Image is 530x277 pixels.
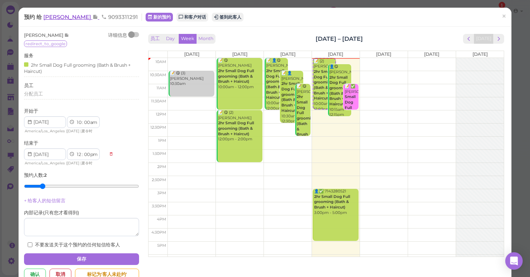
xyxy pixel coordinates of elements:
input: 不要发送关于这个预约的任何短信给客人 [28,242,32,247]
div: | | [24,160,105,167]
button: next [493,34,505,44]
div: | | [24,128,105,134]
a: + 给客人的短信留言 [24,198,66,203]
span: 12pm [156,112,166,117]
label: 不要发送关于这个预约的任何短信给客人 [28,242,120,248]
span: 记录 [92,13,99,20]
span: redirect_to_google [24,40,67,47]
a: 和客户对话 [177,13,208,22]
label: 服务 [24,52,33,59]
span: 夏令时 [82,161,92,165]
div: 📝 (2) [PERSON_NAME] 10:00am - 12:00pm [313,59,335,112]
label: 员工 [24,82,33,89]
button: Month [196,34,215,44]
div: 👤😋 [PERSON_NAME] 10:15am - 12:15pm [329,64,351,118]
h2: [DATE] – [DATE] [316,35,363,43]
button: prev [463,34,474,44]
span: 记录 [64,32,69,38]
button: Day [162,34,179,44]
span: 2:30pm [152,177,166,182]
label: 内部记录 ( 只有您才看得到 ) [24,210,79,216]
span: [PERSON_NAME] [24,32,64,38]
span: [DATE] [184,51,199,57]
span: 5:30pm [152,256,166,261]
label: 预约人数 : [24,172,47,179]
span: 10am [155,59,166,64]
div: 👤✅ 7143280521 3:00pm - 5:00pm [314,189,359,215]
button: Week [179,34,197,44]
span: 9093311291 [101,13,138,20]
span: [DATE] [67,161,79,165]
b: 2hr Small Dog Full grooming (Bath & Brush + Haircut) [297,94,316,147]
b: 2hr Small Dog Full grooming (Bath & Brush + Haircut) [314,194,350,210]
span: × [502,11,506,22]
b: Small Dog Full Bath (under 15 pounds) [345,94,361,131]
span: [PERSON_NAME] [43,13,92,20]
b: 2hr Small Dog Full grooming (Bath & Brush + Haircut) [314,69,333,101]
span: 分配员工 [24,91,43,97]
label: 结束于 [24,140,38,147]
div: Open Intercom Messenger [505,252,523,270]
div: 📝 😋 [PERSON_NAME] 11:00am - 1:00pm [296,84,311,164]
span: 11am [157,86,166,90]
div: 📝 😋 (3) [PERSON_NAME] 10:30am [170,71,214,87]
span: [DATE] [232,51,248,57]
div: 详细信息 [108,32,127,39]
div: 📝 😋 [PERSON_NAME] 10:00am - 12:00pm [218,58,262,90]
button: 员工 [148,34,162,44]
div: 📝 😋 (2) [PERSON_NAME] 12:00pm - 2:00pm [218,110,262,142]
div: 📝 ✅ [PERSON_NAME] 11:00am [344,84,359,137]
span: America/Los_Angeles [25,129,65,133]
span: [DATE] [472,51,488,57]
span: 1pm [158,138,166,143]
div: 预约 给 [24,13,142,21]
span: America/Los_Angeles [25,161,65,165]
span: 1:30pm [153,151,166,156]
div: 📝 👤[PERSON_NAME] 10:30am - 12:30pm [281,71,303,124]
span: 夏令时 [82,129,92,133]
span: 4pm [157,217,166,222]
b: 2 [44,172,47,178]
b: 2hr Small Dog Full grooming (Bath & Brush + Haircut) [281,81,301,113]
span: 3pm [157,191,166,195]
span: 12:30pm [150,125,166,130]
button: 保存 [24,253,139,265]
a: 新的预约 [146,13,173,22]
span: 4:30pm [151,230,166,235]
span: 5pm [157,243,166,248]
button: [DATE] [474,34,494,44]
a: × [497,8,511,26]
span: [DATE] [376,51,391,57]
span: [DATE] [424,51,439,57]
span: 2pm [157,164,166,169]
b: 2hr Small Dog Full grooming (Bath & Brush + Haircut) [218,69,254,84]
b: 2hr Small Dog Full grooming (Bath & Brush + Haircut) [329,75,349,106]
span: 11:30am [151,99,166,104]
button: 签到此客人 [212,13,244,22]
span: 3:30pm [152,204,166,208]
span: 10:30am [150,73,166,77]
a: [PERSON_NAME] [43,13,99,20]
b: 2hr Small Dog Full grooming (Bath & Brush + Haircut) [218,121,254,136]
div: 📝 👤😋 [PERSON_NAME] 10:00am - 12:00pm [266,58,288,112]
span: [DATE] [328,51,343,57]
label: 开始于 [24,108,38,114]
b: 2hr Small Dog Full grooming (Bath & Brush + Haircut) [266,69,285,100]
div: 2hr Small Dog Full grooming (Bath & Brush + Haircut) [24,61,137,75]
span: [DATE] [280,51,296,57]
span: [DATE] [67,129,79,133]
